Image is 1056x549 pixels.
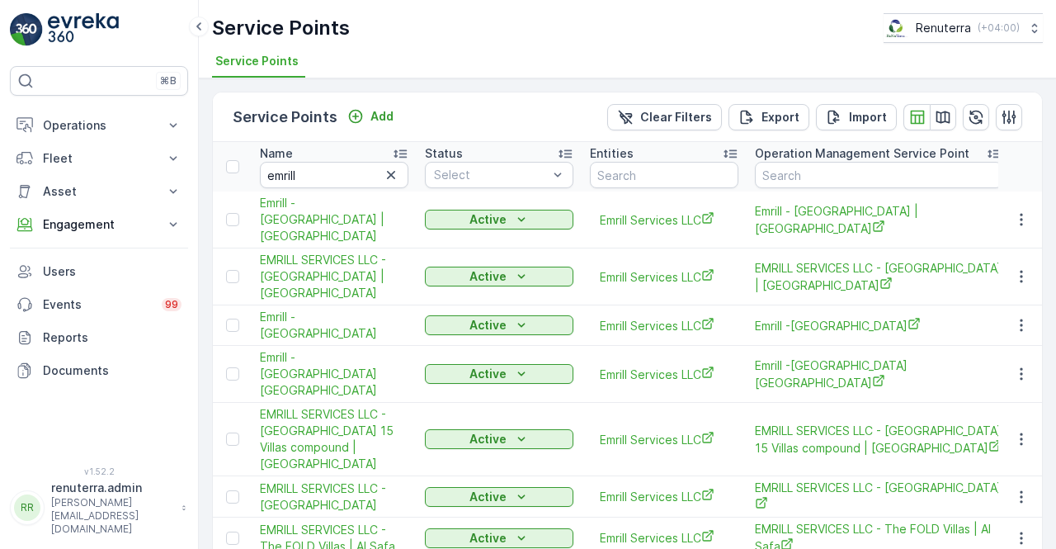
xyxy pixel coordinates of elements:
[425,315,573,335] button: Active
[425,267,573,286] button: Active
[469,366,507,382] p: Active
[469,211,507,228] p: Active
[260,252,408,301] span: EMRILL SERVICES LLC - [GEOGRAPHIC_DATA] | [GEOGRAPHIC_DATA]
[425,145,463,162] p: Status
[260,195,408,244] a: Emrill - University of Birmingham | Dubai Academic City
[728,104,809,130] button: Export
[600,431,728,448] a: Emrill Services LLC
[978,21,1020,35] p: ( +04:00 )
[884,13,1043,43] button: Renuterra(+04:00)
[43,117,155,134] p: Operations
[600,488,728,505] span: Emrill Services LLC
[640,109,712,125] p: Clear Filters
[160,74,177,88] p: ⌘B
[10,354,188,387] a: Documents
[755,357,1002,391] span: Emrill -[GEOGRAPHIC_DATA] [GEOGRAPHIC_DATA]
[600,529,728,547] a: Emrill Services LLC
[600,366,728,383] a: Emrill Services LLC
[600,317,728,334] a: Emrill Services LLC
[425,210,573,230] button: Active
[755,203,1002,237] a: Emrill - University of Birmingham | Dubai Academic City
[10,466,188,476] span: v 1.52.2
[10,109,188,142] button: Operations
[469,431,507,447] p: Active
[260,162,408,188] input: Search
[260,309,408,342] a: Emrill -Yansoon Buildings
[916,20,971,36] p: Renuterra
[226,270,239,283] div: Toggle Row Selected
[260,349,408,399] span: Emrill -[GEOGRAPHIC_DATA] [GEOGRAPHIC_DATA]
[425,528,573,548] button: Active
[226,319,239,332] div: Toggle Row Selected
[425,487,573,507] button: Active
[226,367,239,381] div: Toggle Row Selected
[226,490,239,504] div: Toggle Row Selected
[425,429,573,449] button: Active
[755,317,1002,334] span: Emrill -[GEOGRAPHIC_DATA]
[469,489,507,505] p: Active
[10,175,188,208] button: Asset
[260,406,408,472] span: EMRILL SERVICES LLC - [GEOGRAPHIC_DATA] 15 Villas compound | [GEOGRAPHIC_DATA]
[590,145,634,162] p: Entities
[260,480,408,514] span: EMRILL SERVICES LLC - [GEOGRAPHIC_DATA]
[51,480,173,496] p: renuterra.admin
[43,150,155,167] p: Fleet
[165,298,178,311] p: 99
[43,329,181,346] p: Reports
[43,362,181,379] p: Documents
[755,260,1002,294] a: EMRILL SERVICES LLC - Dubai Downtown | Business Bay
[755,203,1002,237] span: Emrill - [GEOGRAPHIC_DATA] | [GEOGRAPHIC_DATA]
[469,317,507,334] p: Active
[10,288,188,321] a: Events99
[260,195,408,244] span: Emrill - [GEOGRAPHIC_DATA] | [GEOGRAPHIC_DATA]
[226,433,239,446] div: Toggle Row Selected
[43,263,181,280] p: Users
[849,109,887,125] p: Import
[10,480,188,536] button: RRrenuterra.admin[PERSON_NAME][EMAIL_ADDRESS][DOMAIN_NAME]
[14,495,40,521] div: RR
[260,252,408,301] a: EMRILL SERVICES LLC - Dubai Downtown | Business Bay
[212,15,350,41] p: Service Points
[260,406,408,472] a: EMRILL SERVICES LLC - Al Neem 15 Villas compound | Al Barsha
[341,106,400,126] button: Add
[755,423,1002,457] a: EMRILL SERVICES LLC - Al Neem 15 Villas compound | Al Barsha
[755,480,1002,514] span: EMRILL SERVICES LLC - [GEOGRAPHIC_DATA]
[43,216,155,233] p: Engagement
[233,106,337,129] p: Service Points
[43,296,152,313] p: Events
[48,13,119,46] img: logo_light-DOdMpM7g.png
[755,480,1002,514] a: EMRILL SERVICES LLC - Dubai International Academic City
[755,423,1002,457] span: EMRILL SERVICES LLC - [GEOGRAPHIC_DATA] 15 Villas compound | [GEOGRAPHIC_DATA]
[51,496,173,536] p: [PERSON_NAME][EMAIL_ADDRESS][DOMAIN_NAME]
[370,108,394,125] p: Add
[226,213,239,226] div: Toggle Row Selected
[755,162,1002,188] input: Search
[600,211,728,229] a: Emrill Services LLC
[884,19,909,37] img: Screenshot_2024-07-26_at_13.33.01.png
[469,268,507,285] p: Active
[434,167,548,183] p: Select
[600,268,728,286] a: Emrill Services LLC
[260,145,293,162] p: Name
[816,104,897,130] button: Import
[215,53,299,69] span: Service Points
[260,480,408,514] a: EMRILL SERVICES LLC - Dubai International Academic City
[755,317,1002,334] a: Emrill -Yansoon Buildings
[10,13,43,46] img: logo
[425,364,573,384] button: Active
[755,145,969,162] p: Operation Management Service Point
[10,208,188,241] button: Engagement
[10,142,188,175] button: Fleet
[761,109,799,125] p: Export
[10,321,188,354] a: Reports
[469,530,507,547] p: Active
[260,309,408,342] span: Emrill -[GEOGRAPHIC_DATA]
[755,260,1002,294] span: EMRILL SERVICES LLC - [GEOGRAPHIC_DATA] | [GEOGRAPHIC_DATA]
[226,532,239,545] div: Toggle Row Selected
